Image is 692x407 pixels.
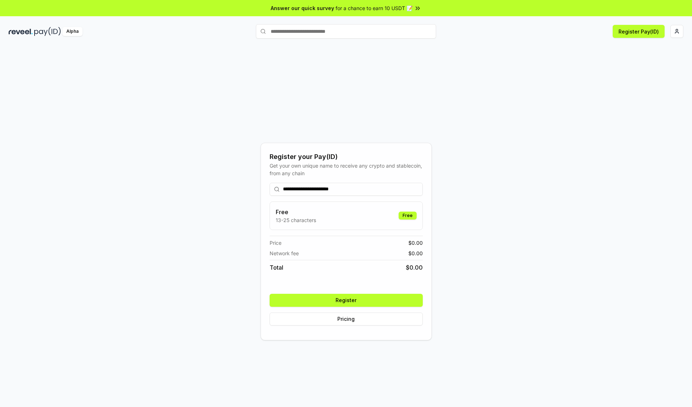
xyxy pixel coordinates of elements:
[408,249,423,257] span: $ 0.00
[270,263,283,272] span: Total
[270,294,423,307] button: Register
[336,4,413,12] span: for a chance to earn 10 USDT 📝
[408,239,423,247] span: $ 0.00
[276,208,316,216] h3: Free
[9,27,33,36] img: reveel_dark
[406,263,423,272] span: $ 0.00
[399,212,417,220] div: Free
[62,27,83,36] div: Alpha
[270,249,299,257] span: Network fee
[276,216,316,224] p: 13-25 characters
[270,152,423,162] div: Register your Pay(ID)
[270,239,281,247] span: Price
[270,313,423,326] button: Pricing
[613,25,665,38] button: Register Pay(ID)
[271,4,334,12] span: Answer our quick survey
[270,162,423,177] div: Get your own unique name to receive any crypto and stablecoin, from any chain
[34,27,61,36] img: pay_id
